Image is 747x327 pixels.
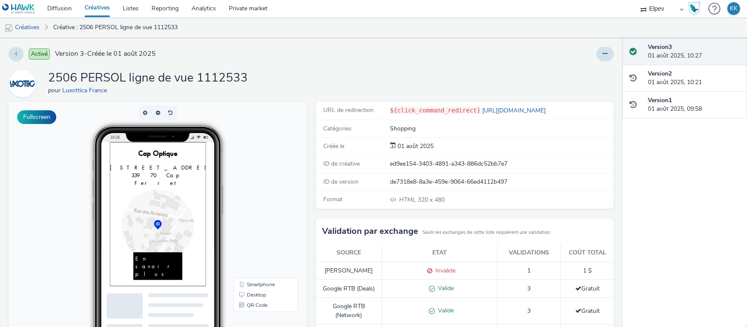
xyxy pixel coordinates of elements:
[102,33,111,38] span: 16:26
[583,266,592,275] span: 1 $
[323,160,360,168] span: ID de créative
[432,266,455,275] span: Invalide
[227,188,288,198] li: Desktop
[55,49,156,59] span: Version 3 - Créée le 01 août 2025
[648,70,672,78] strong: Version 2
[648,96,672,104] strong: Version 1
[323,106,373,114] span: URL de redirection
[316,262,382,280] td: [PERSON_NAME]
[390,160,613,168] div: ed9ee154-3403-4891-a343-886dc52bb7e7
[323,142,344,150] span: Créée le
[561,244,614,262] th: Coût total
[316,280,382,298] td: Google RTB (Deals)
[435,284,454,292] span: Valide
[62,86,110,94] a: Luxottica France
[498,244,561,262] th: Validations
[730,2,738,15] div: KK
[316,298,382,324] td: Google RTB (Network)
[227,178,288,188] li: Smartphone
[238,180,266,185] span: Smartphone
[688,2,701,15] img: Hawk Academy
[316,244,382,262] th: Source
[648,43,740,61] div: 01 août 2025, 10:27
[17,110,56,124] button: Fullscreen
[422,229,550,236] small: Seuls les exchanges de cette liste requièrent une validation
[396,142,434,151] div: Création 01 août 2025, 09:58
[648,43,672,51] strong: Version 3
[48,86,62,94] span: pour
[648,96,740,114] div: 01 août 2025, 09:58
[390,124,613,133] div: Shopping
[688,2,704,15] a: Hawk Academy
[527,307,531,315] span: 3
[34,157,104,197] div: En savoir plus
[323,178,358,186] span: ID de version
[399,196,445,204] span: 320 x 480
[382,244,498,262] th: Etat
[238,191,258,196] span: Desktop
[7,9,130,23] div: Cap Optique
[322,225,418,238] h3: Validation par exchange
[400,196,418,204] span: HTML
[49,17,182,38] a: Créative : 2506 PERSOL ligne de vue 1112533
[527,285,531,293] span: 3
[396,142,434,150] span: 01 août 2025
[10,71,35,96] img: Luxottica France
[4,24,13,32] img: mobile
[390,107,481,114] code: ${click_command_redirect}
[2,3,35,14] img: undefined Logo
[648,70,740,87] div: 01 août 2025, 10:21
[575,307,600,315] span: Gratuit
[390,178,613,186] div: de7318e8-8a3e-459e-9064-66ed4112b497
[238,201,259,206] span: QR Code
[435,306,454,315] span: Valide
[29,48,50,60] span: Activé
[480,106,549,115] a: [URL][DOMAIN_NAME]
[0,30,137,64] div: [STREET_ADDRESS] 33970 Cap Ferret
[575,285,600,293] span: Gratuit
[227,198,288,209] li: QR Code
[323,124,352,133] span: Catégories
[527,266,531,275] span: 1
[323,195,343,203] span: Format
[48,70,248,86] h1: 2506 PERSOL ligne de vue 1112533
[9,79,39,88] a: Luxottica France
